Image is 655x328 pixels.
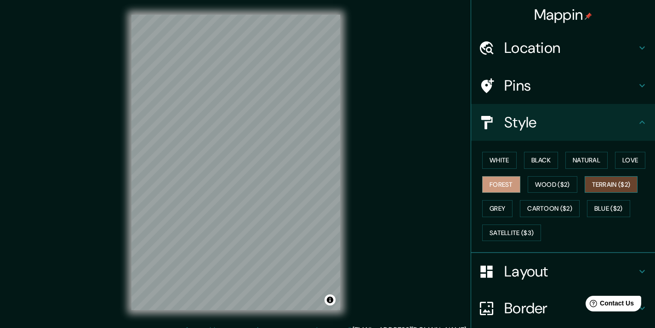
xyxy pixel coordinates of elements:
button: Grey [482,200,513,217]
h4: Layout [504,262,637,281]
iframe: Help widget launcher [573,292,645,318]
h4: Border [504,299,637,317]
button: Natural [565,152,608,169]
button: Toggle attribution [325,294,336,305]
div: Border [471,290,655,327]
canvas: Map [131,15,340,310]
button: White [482,152,517,169]
h4: Style [504,113,637,132]
h4: Mappin [534,6,592,24]
div: Pins [471,67,655,104]
div: Location [471,29,655,66]
h4: Location [504,39,637,57]
button: Blue ($2) [587,200,630,217]
button: Satellite ($3) [482,224,541,242]
button: Cartoon ($2) [520,200,580,217]
h4: Pins [504,76,637,95]
div: Layout [471,253,655,290]
button: Love [615,152,645,169]
button: Terrain ($2) [585,176,638,193]
button: Forest [482,176,520,193]
button: Black [524,152,558,169]
div: Style [471,104,655,141]
button: Wood ($2) [528,176,577,193]
img: pin-icon.png [585,12,592,20]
